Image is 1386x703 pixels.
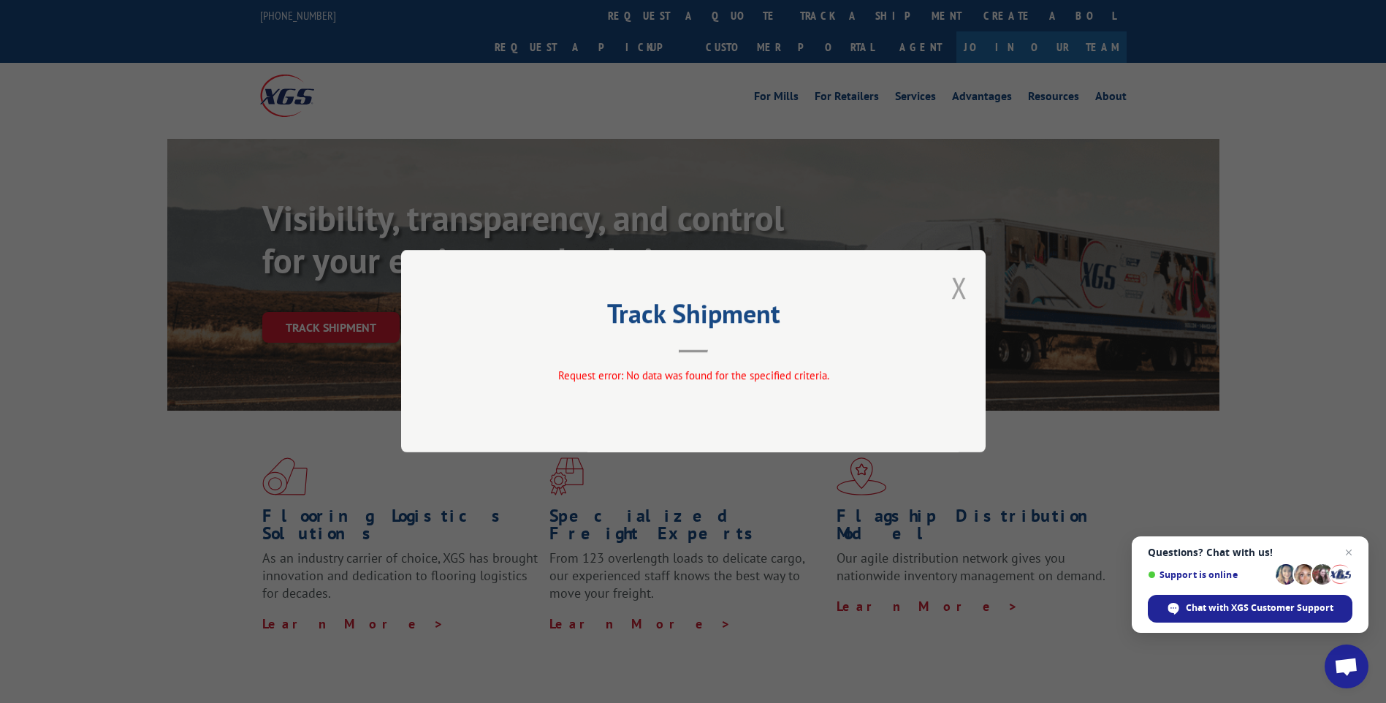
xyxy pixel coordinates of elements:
[1148,547,1352,558] span: Questions? Chat with us!
[1148,569,1271,580] span: Support is online
[951,268,967,307] button: Close modal
[1148,595,1352,623] span: Chat with XGS Customer Support
[474,303,913,331] h2: Track Shipment
[1325,645,1368,688] a: Open chat
[1186,601,1333,615] span: Chat with XGS Customer Support
[557,369,829,383] span: Request error: No data was found for the specified criteria.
